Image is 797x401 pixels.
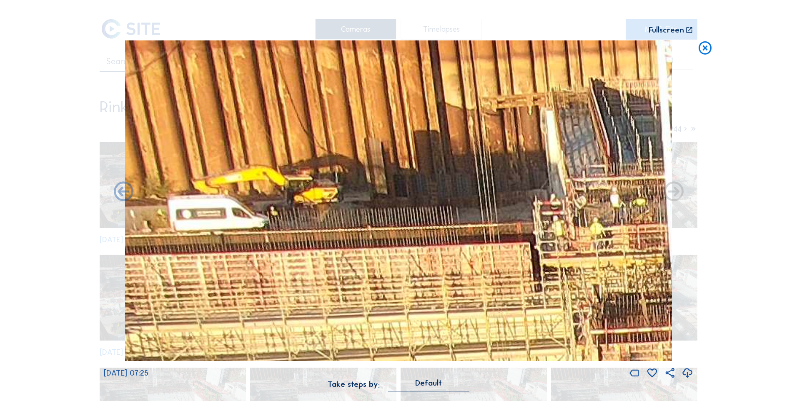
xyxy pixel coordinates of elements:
div: Default [388,379,469,391]
div: Default [415,379,442,387]
img: Image [125,40,672,361]
div: Fullscreen [649,26,684,35]
div: Take steps by: [328,381,380,388]
i: Forward [112,180,135,204]
span: [DATE] 07:25 [104,368,148,378]
i: Back [662,180,685,204]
